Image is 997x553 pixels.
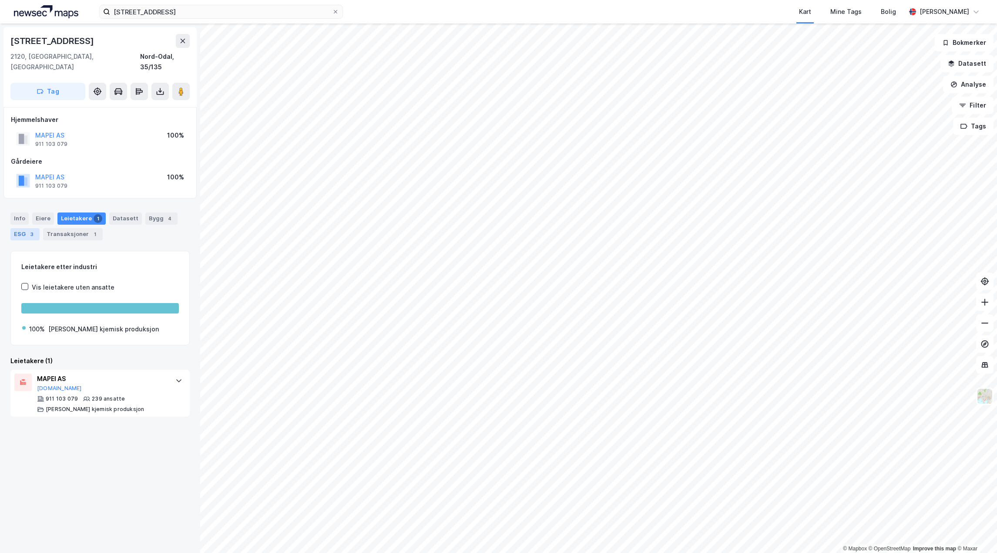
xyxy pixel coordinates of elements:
[21,262,179,272] div: Leietakere etter industri
[57,212,106,225] div: Leietakere
[91,230,99,239] div: 1
[35,141,67,148] div: 911 103 079
[830,7,862,17] div: Mine Tags
[167,172,184,182] div: 100%
[935,34,994,51] button: Bokmerker
[977,388,993,405] img: Z
[37,374,167,384] div: MAPEI AS
[10,51,140,72] div: 2120, [GEOGRAPHIC_DATA], [GEOGRAPHIC_DATA]
[953,118,994,135] button: Tags
[913,546,956,552] a: Improve this map
[94,214,102,223] div: 1
[109,212,142,225] div: Datasett
[167,130,184,141] div: 100%
[110,5,332,18] input: Søk på adresse, matrikkel, gårdeiere, leietakere eller personer
[37,385,82,392] button: [DOMAIN_NAME]
[10,228,40,240] div: ESG
[140,51,190,72] div: Nord-Odal, 35/135
[29,324,45,334] div: 100%
[11,156,189,167] div: Gårdeiere
[920,7,969,17] div: [PERSON_NAME]
[943,76,994,93] button: Analyse
[35,182,67,189] div: 911 103 079
[14,5,78,18] img: logo.a4113a55bc3d86da70a041830d287a7e.svg
[10,212,29,225] div: Info
[32,212,54,225] div: Eiere
[27,230,36,239] div: 3
[92,395,125,402] div: 239 ansatte
[952,97,994,114] button: Filter
[10,356,190,366] div: Leietakere (1)
[799,7,811,17] div: Kart
[940,55,994,72] button: Datasett
[953,511,997,553] div: Kontrollprogram for chat
[43,228,103,240] div: Transaksjoner
[46,406,144,413] div: [PERSON_NAME] kjemisk produksjon
[46,395,78,402] div: 911 103 079
[843,546,867,552] a: Mapbox
[869,546,911,552] a: OpenStreetMap
[48,324,159,334] div: [PERSON_NAME] kjemisk produksjon
[165,214,174,223] div: 4
[145,212,178,225] div: Bygg
[10,34,96,48] div: [STREET_ADDRESS]
[953,511,997,553] iframe: Chat Widget
[11,115,189,125] div: Hjemmelshaver
[32,282,114,293] div: Vis leietakere uten ansatte
[881,7,896,17] div: Bolig
[10,83,85,100] button: Tag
